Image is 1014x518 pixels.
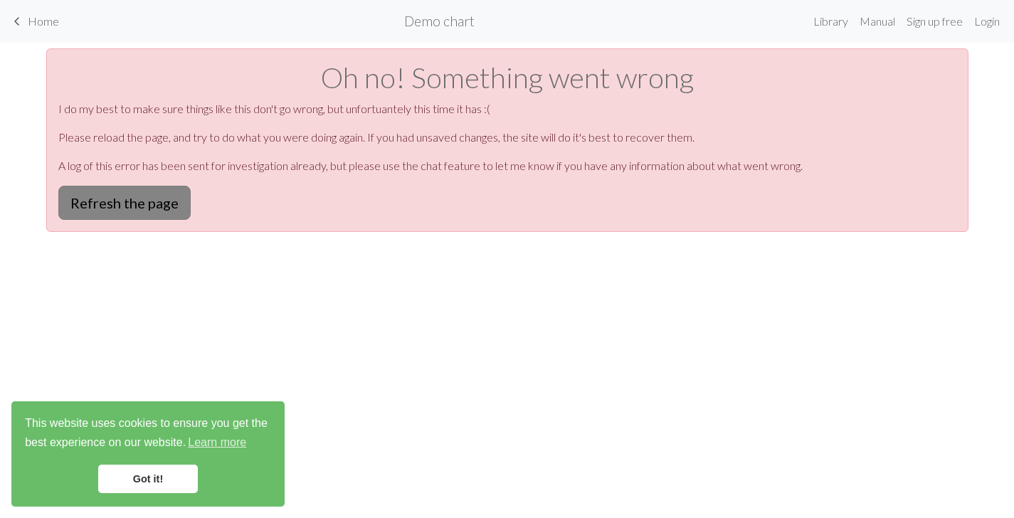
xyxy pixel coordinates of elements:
[28,14,59,28] span: Home
[901,7,968,36] a: Sign up free
[58,60,956,95] h1: Oh no! Something went wrong
[404,13,475,29] h2: Demo chart
[854,7,901,36] a: Manual
[9,11,26,31] span: keyboard_arrow_left
[58,129,956,146] p: Please reload the page, and try to do what you were doing again. If you had unsaved changes, the ...
[11,401,285,507] div: cookieconsent
[808,7,854,36] a: Library
[98,465,198,493] a: dismiss cookie message
[25,415,271,453] span: This website uses cookies to ensure you get the best experience on our website.
[186,432,248,453] a: learn more about cookies
[58,186,191,220] button: Refresh the page
[968,7,1005,36] a: Login
[58,157,956,174] p: A log of this error has been sent for investigation already, but please use the chat feature to l...
[58,100,956,117] p: I do my best to make sure things like this don't go wrong, but unfortuantely this time it has :(
[9,9,59,33] a: Home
